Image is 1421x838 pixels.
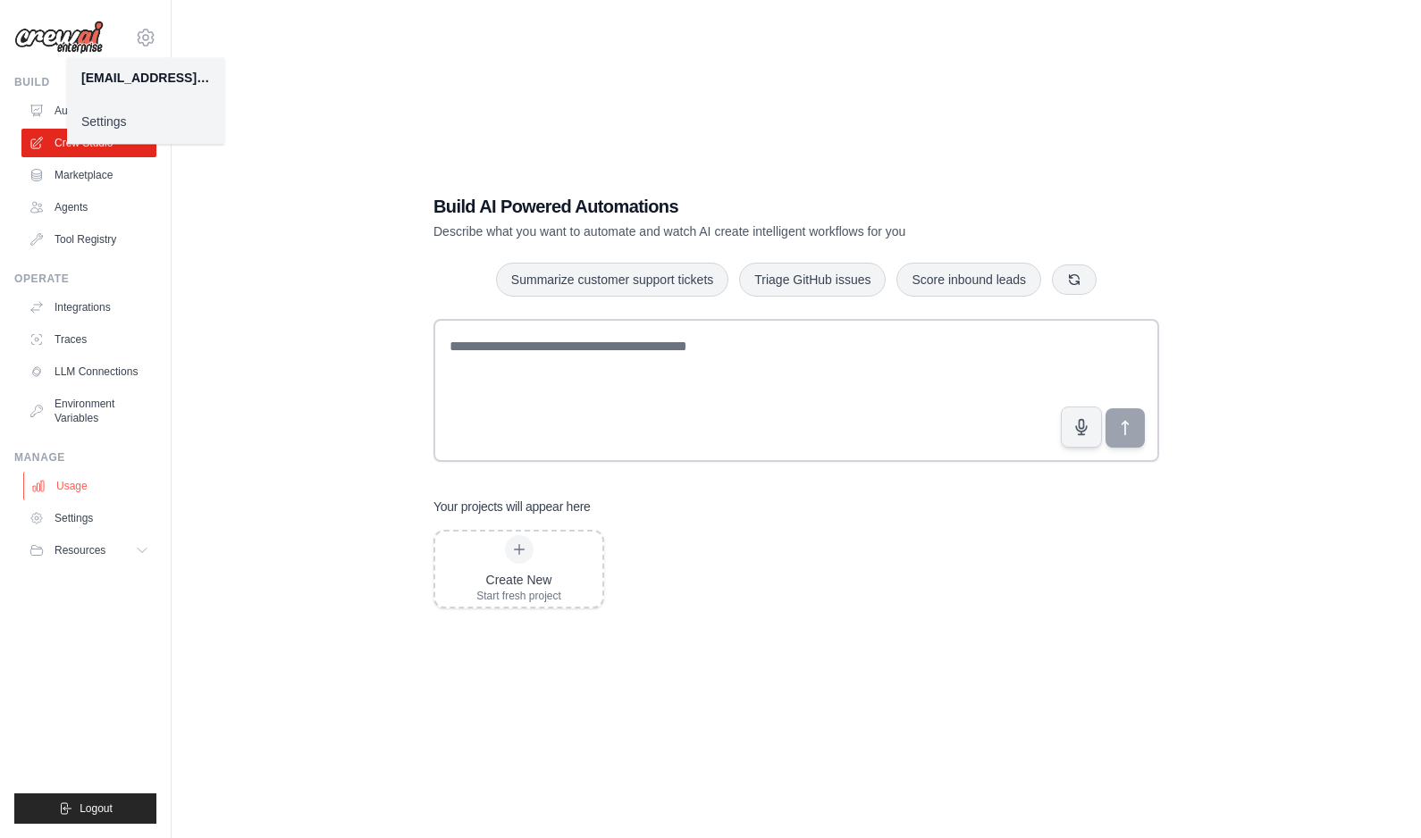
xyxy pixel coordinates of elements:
[80,801,113,816] span: Logout
[21,325,156,354] a: Traces
[433,194,1034,219] h1: Build AI Powered Automations
[896,263,1041,297] button: Score inbound leads
[433,498,591,515] h3: Your projects will appear here
[14,75,156,89] div: Build
[1332,752,1421,838] iframe: Chat Widget
[21,357,156,386] a: LLM Connections
[433,222,1034,240] p: Describe what you want to automate and watch AI create intelligent workflows for you
[739,263,886,297] button: Triage GitHub issues
[14,793,156,824] button: Logout
[476,571,561,589] div: Create New
[21,536,156,565] button: Resources
[476,589,561,603] div: Start fresh project
[21,193,156,222] a: Agents
[21,161,156,189] a: Marketplace
[21,293,156,322] a: Integrations
[14,272,156,286] div: Operate
[67,105,224,138] a: Settings
[21,225,156,254] a: Tool Registry
[1061,406,1102,448] button: Click to speak your automation idea
[1052,264,1097,295] button: Get new suggestions
[21,129,156,157] a: Crew Studio
[496,263,728,297] button: Summarize customer support tickets
[21,96,156,125] a: Automations
[23,472,158,500] a: Usage
[55,543,105,557] span: Resources
[81,69,210,87] div: [EMAIL_ADDRESS][DOMAIN_NAME]
[14,450,156,465] div: Manage
[21,390,156,432] a: Environment Variables
[21,504,156,532] a: Settings
[14,21,104,54] img: Logo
